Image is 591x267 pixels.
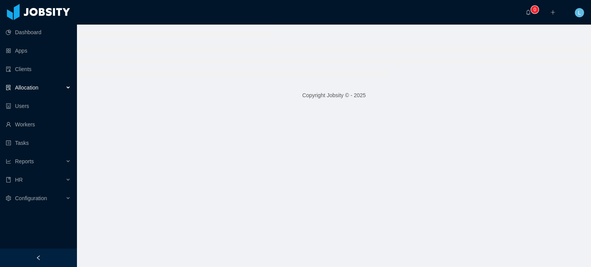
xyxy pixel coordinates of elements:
[6,159,11,164] i: icon: line-chart
[6,196,11,201] i: icon: setting
[6,98,71,114] a: icon: robotUsers
[531,6,539,13] sup: 0
[6,177,11,182] i: icon: book
[15,85,38,91] span: Allocation
[6,85,11,90] i: icon: solution
[15,195,47,201] span: Configuration
[578,8,581,17] span: L
[6,43,71,58] a: icon: appstoreApps
[15,158,34,164] span: Reports
[15,177,23,183] span: HR
[6,25,71,40] a: icon: pie-chartDashboard
[526,10,531,15] i: icon: bell
[77,82,591,109] footer: Copyright Jobsity © - 2025
[6,117,71,132] a: icon: userWorkers
[550,10,556,15] i: icon: plus
[6,61,71,77] a: icon: auditClients
[6,135,71,151] a: icon: profileTasks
